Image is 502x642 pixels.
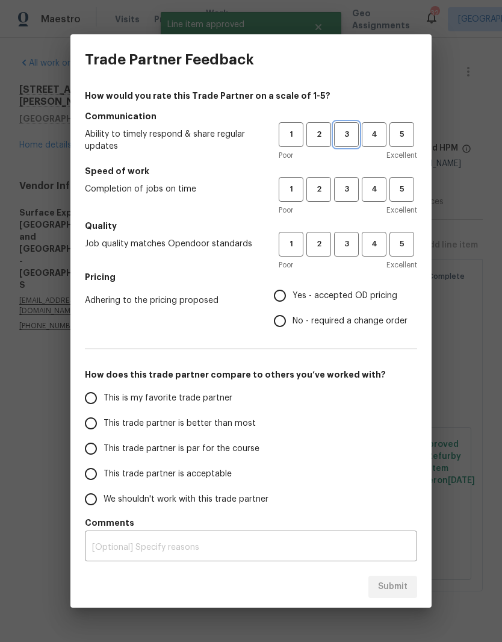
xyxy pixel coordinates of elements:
span: Yes - accepted OD pricing [293,290,397,302]
span: 5 [391,182,413,196]
span: 1 [280,237,302,251]
h5: How does this trade partner compare to others you’ve worked with? [85,369,417,381]
h5: Speed of work [85,165,417,177]
button: 3 [334,177,359,202]
button: 3 [334,232,359,257]
button: 2 [306,232,331,257]
button: 1 [279,232,303,257]
span: 1 [280,182,302,196]
button: 5 [389,122,414,147]
button: 5 [389,177,414,202]
span: 5 [391,237,413,251]
span: No - required a change order [293,315,407,328]
span: Poor [279,204,293,216]
span: 5 [391,128,413,142]
span: 1 [280,128,302,142]
h5: Pricing [85,271,417,283]
div: Pricing [274,283,417,334]
span: Completion of jobs on time [85,183,259,195]
h5: Comments [85,517,417,529]
button: 4 [362,122,386,147]
span: Poor [279,149,293,161]
span: We shouldn't work with this trade partner [104,493,268,506]
button: 5 [389,232,414,257]
button: 4 [362,232,386,257]
span: This trade partner is better than most [104,417,256,430]
span: Excellent [386,259,417,271]
span: Excellent [386,204,417,216]
button: 3 [334,122,359,147]
span: 2 [308,182,330,196]
h5: Quality [85,220,417,232]
span: This trade partner is acceptable [104,468,232,481]
span: 4 [363,237,385,251]
button: 2 [306,122,331,147]
h4: How would you rate this Trade Partner on a scale of 1-5? [85,90,417,102]
span: 4 [363,128,385,142]
span: Poor [279,259,293,271]
span: 3 [335,237,358,251]
span: 3 [335,128,358,142]
span: Ability to timely respond & share regular updates [85,128,259,152]
button: 4 [362,177,386,202]
span: This trade partner is par for the course [104,443,259,455]
button: 1 [279,177,303,202]
h5: Communication [85,110,417,122]
button: 2 [306,177,331,202]
span: 2 [308,128,330,142]
h3: Trade Partner Feedback [85,51,254,68]
span: Excellent [386,149,417,161]
span: 2 [308,237,330,251]
span: 4 [363,182,385,196]
span: Adhering to the pricing proposed [85,295,255,307]
span: Job quality matches Opendoor standards [85,238,259,250]
span: This is my favorite trade partner [104,392,232,405]
div: How does this trade partner compare to others you’ve worked with? [85,385,417,512]
span: 3 [335,182,358,196]
button: 1 [279,122,303,147]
